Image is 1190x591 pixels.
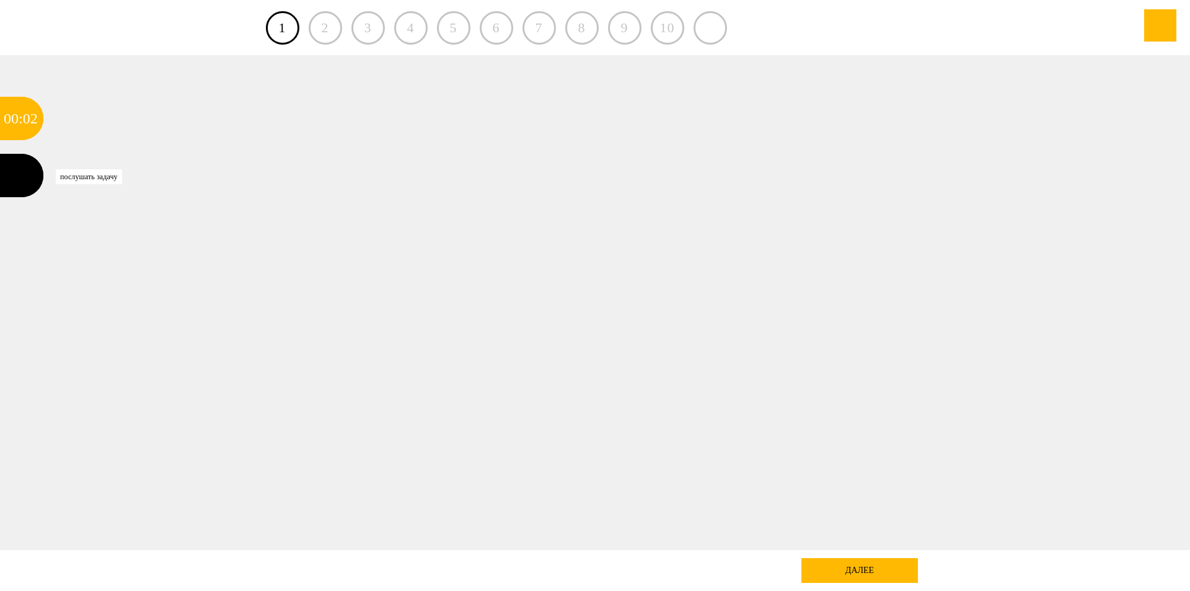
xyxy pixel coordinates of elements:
div: : [19,97,23,140]
div: 4 [394,11,428,45]
div: 7 [522,11,556,45]
div: 5 [437,11,470,45]
div: 9 [608,11,641,45]
div: далее [801,558,918,583]
div: Послушать задачу [56,169,122,184]
div: 8 [565,11,599,45]
div: 2 [309,11,342,45]
a: 1 [266,11,299,45]
div: 00 [4,97,19,140]
div: 6 [480,11,513,45]
div: 02 [23,97,38,140]
div: 10 [651,11,684,45]
div: 3 [351,11,385,45]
